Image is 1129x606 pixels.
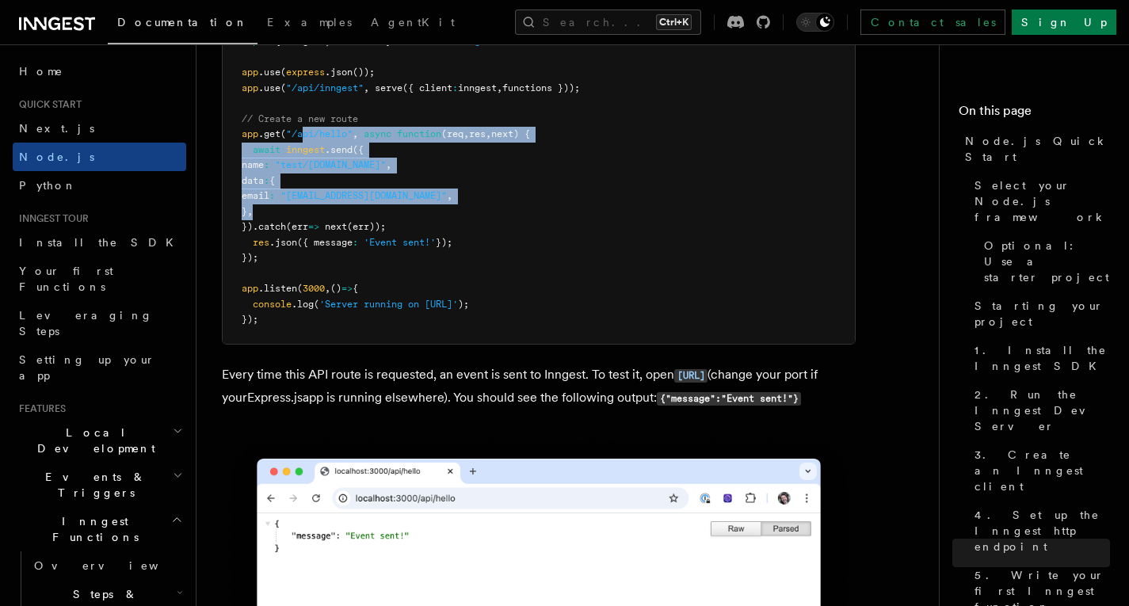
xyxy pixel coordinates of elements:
[325,283,330,294] span: ,
[364,82,369,93] span: ,
[242,128,258,139] span: app
[959,101,1110,127] h4: On this page
[458,299,469,310] span: );
[968,380,1110,440] a: 2. Run the Inngest Dev Server
[297,237,353,248] span: ({ message
[13,469,173,501] span: Events & Triggers
[269,237,297,248] span: .json
[656,14,692,30] kbd: Ctrl+K
[364,128,391,139] span: async
[34,559,197,572] span: Overview
[353,144,364,155] span: ({
[308,221,319,232] span: =>
[19,236,183,249] span: Install the SDK
[375,82,402,93] span: serve
[402,82,452,93] span: ({ client
[269,175,275,186] span: {
[264,159,269,170] span: :
[19,353,155,382] span: Setting up your app
[469,128,486,139] span: res
[341,283,353,294] span: =>
[325,144,353,155] span: .send
[975,507,1110,555] span: 4. Set up the Inngest http endpoint
[397,128,441,139] span: function
[242,190,269,201] span: email
[108,5,257,44] a: Documentation
[364,237,436,248] span: 'Event sent!'
[280,82,286,93] span: (
[975,177,1110,225] span: Select your Node.js framework
[968,501,1110,561] a: 4. Set up the Inngest http endpoint
[968,336,1110,380] a: 1. Install the Inngest SDK
[280,190,447,201] span: "[EMAIL_ADDRESS][DOMAIN_NAME]"
[253,237,269,248] span: res
[253,299,292,310] span: console
[286,144,325,155] span: inngest
[242,159,264,170] span: name
[258,82,280,93] span: .use
[13,98,82,111] span: Quick start
[975,298,1110,330] span: Starting your project
[371,16,455,29] span: AgentKit
[353,128,358,139] span: ,
[959,127,1110,171] a: Node.js Quick Start
[19,63,63,79] span: Home
[286,67,325,78] span: express
[13,463,186,507] button: Events & Triggers
[242,82,258,93] span: app
[257,5,361,43] a: Examples
[13,507,186,551] button: Inngest Functions
[280,128,286,139] span: (
[13,425,173,456] span: Local Development
[515,10,701,35] button: Search...Ctrl+K
[253,144,280,155] span: await
[502,82,580,93] span: functions }));
[286,128,353,139] span: "/api/hello"
[303,283,325,294] span: 3000
[19,179,77,192] span: Python
[353,283,358,294] span: {
[13,345,186,390] a: Setting up your app
[19,122,94,135] span: Next.js
[975,342,1110,374] span: 1. Install the Inngest SDK
[13,143,186,171] a: Node.js
[447,190,452,201] span: ,
[258,283,297,294] span: .listen
[319,299,458,310] span: 'Server running on [URL]'
[984,238,1110,285] span: Optional: Use a starter project
[222,364,856,410] p: Every time this API route is requested, an event is sent to Inngest. To test it, open (change you...
[491,128,530,139] span: next) {
[978,231,1110,292] a: Optional: Use a starter project
[674,369,708,383] code: [URL]
[242,175,264,186] span: data
[19,265,113,293] span: Your first Functions
[13,402,66,415] span: Features
[674,367,708,382] a: [URL]
[117,16,248,29] span: Documentation
[361,5,464,43] a: AgentKit
[13,301,186,345] a: Leveraging Steps
[13,513,171,545] span: Inngest Functions
[463,128,469,139] span: ,
[1012,10,1116,35] a: Sign Up
[657,392,801,406] code: {"message":"Event sent!"}
[965,133,1110,165] span: Node.js Quick Start
[347,221,386,232] span: (err));
[242,221,253,232] span: })
[314,299,319,310] span: (
[286,82,364,93] span: "/api/inngest"
[264,175,269,186] span: :
[325,67,353,78] span: .json
[968,440,1110,501] a: 3. Create an Inngest client
[975,387,1110,434] span: 2. Run the Inngest Dev Server
[19,309,153,337] span: Leveraging Steps
[436,237,452,248] span: });
[242,314,258,325] span: });
[286,221,308,232] span: (err
[325,221,347,232] span: next
[242,67,258,78] span: app
[242,283,258,294] span: app
[247,206,253,217] span: ,
[330,283,341,294] span: ()
[968,292,1110,336] a: Starting your project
